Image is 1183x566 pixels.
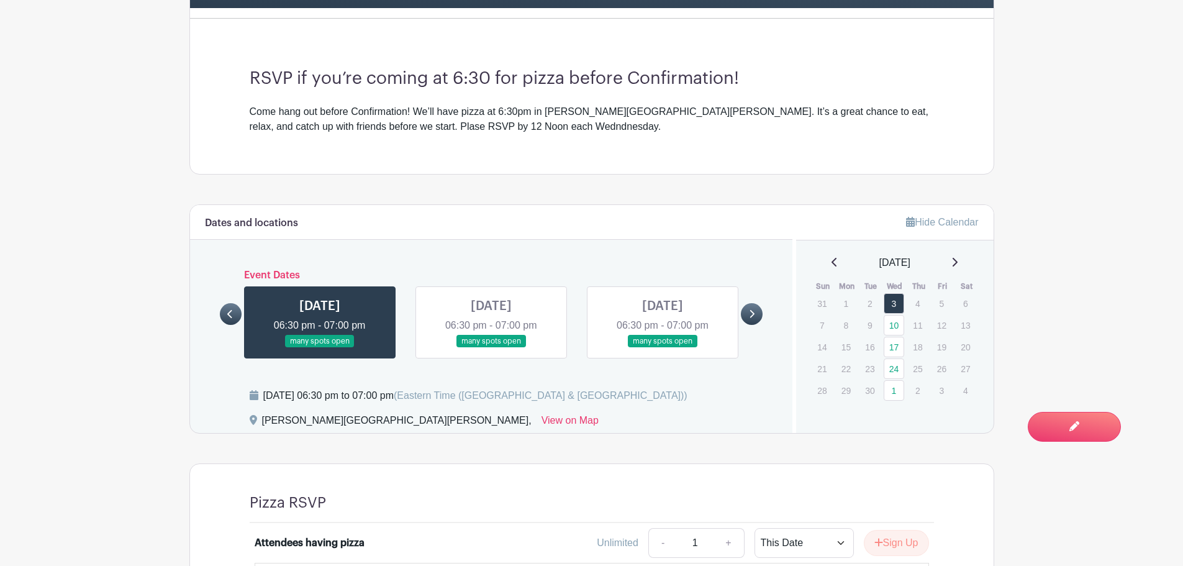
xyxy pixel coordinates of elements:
div: Come hang out before Confirmation! We’ll have pizza at 6:30pm in [PERSON_NAME][GEOGRAPHIC_DATA][P... [250,104,934,134]
p: 6 [955,294,976,313]
p: 5 [931,294,952,313]
p: 9 [859,316,880,335]
p: 4 [907,294,928,313]
div: Attendees having pizza [255,536,365,550]
th: Mon [835,280,859,293]
p: 16 [859,337,880,357]
p: 29 [836,381,856,400]
div: [PERSON_NAME][GEOGRAPHIC_DATA][PERSON_NAME], [262,413,532,433]
th: Wed [883,280,907,293]
p: 1 [836,294,856,313]
p: 23 [859,359,880,378]
p: 30 [859,381,880,400]
p: 13 [955,316,976,335]
p: 19 [931,337,952,357]
button: Sign Up [864,530,929,556]
h6: Dates and locations [205,217,298,229]
p: 26 [931,359,952,378]
p: 11 [907,316,928,335]
div: [DATE] 06:30 pm to 07:00 pm [263,388,687,403]
p: 28 [812,381,832,400]
span: (Eastern Time ([GEOGRAPHIC_DATA] & [GEOGRAPHIC_DATA])) [394,390,687,401]
h3: RSVP if you’re coming at 6:30 for pizza before Confirmation! [250,68,934,89]
p: 27 [955,359,976,378]
p: 2 [907,381,928,400]
p: 18 [907,337,928,357]
p: 14 [812,337,832,357]
a: 17 [884,337,904,357]
a: 1 [884,380,904,401]
p: 25 [907,359,928,378]
div: Unlimited [597,536,638,550]
p: 2 [859,294,880,313]
p: 22 [836,359,856,378]
span: [DATE] [879,255,910,270]
p: 4 [955,381,976,400]
p: 15 [836,337,856,357]
a: + [713,528,744,558]
th: Fri [931,280,955,293]
p: 31 [812,294,832,313]
a: 3 [884,293,904,314]
th: Sun [811,280,835,293]
th: Thu [907,280,931,293]
a: - [648,528,677,558]
a: View on Map [542,413,599,433]
p: 7 [812,316,832,335]
a: Hide Calendar [906,217,978,227]
a: 24 [884,358,904,379]
th: Tue [859,280,883,293]
p: 8 [836,316,856,335]
p: 20 [955,337,976,357]
h4: Pizza RSVP [250,494,326,512]
p: 3 [931,381,952,400]
h6: Event Dates [242,270,741,281]
th: Sat [954,280,979,293]
a: 10 [884,315,904,335]
p: 21 [812,359,832,378]
p: 12 [931,316,952,335]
